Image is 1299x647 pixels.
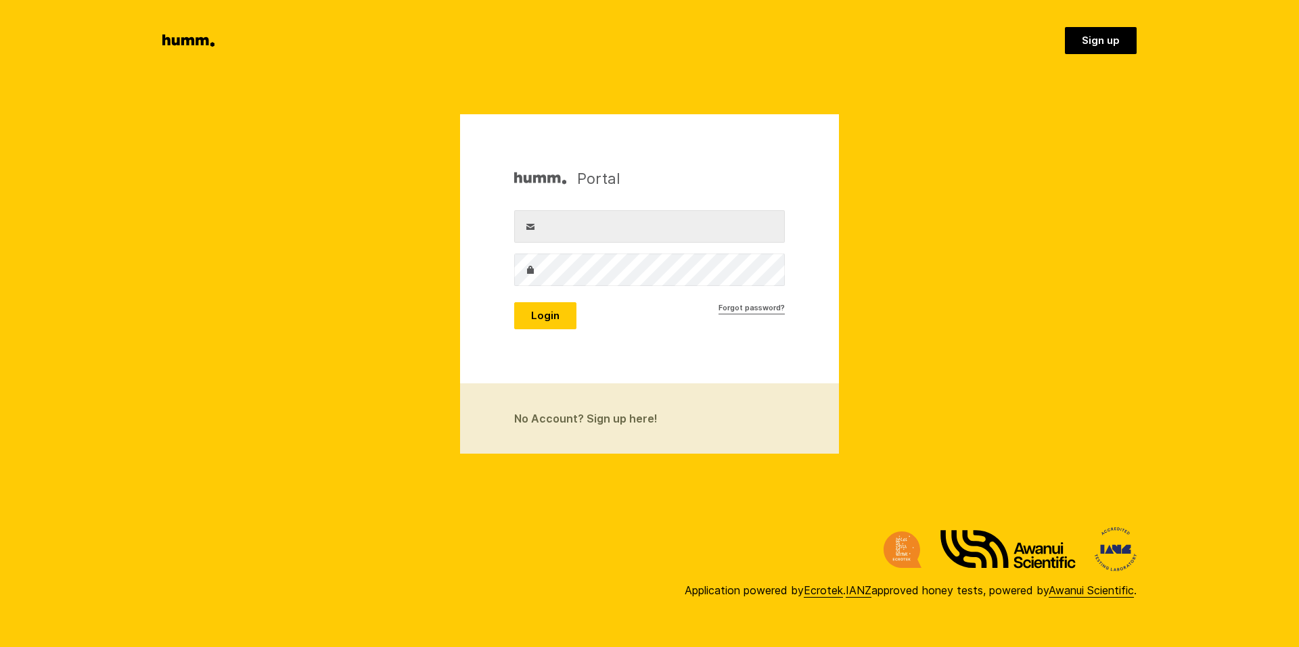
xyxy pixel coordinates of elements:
[884,531,921,568] img: Ecrotek
[514,168,620,189] h1: Portal
[846,583,871,598] a: IANZ
[514,302,576,329] button: Login
[685,582,1137,598] div: Application powered by . approved honey tests, powered by .
[460,383,839,454] a: No Account? Sign up here!
[514,168,566,189] img: Humm
[1049,583,1134,598] a: Awanui Scientific
[1065,27,1137,54] a: Sign up
[940,530,1076,569] img: Awanui Scientific
[804,583,843,598] a: Ecrotek
[1095,527,1137,571] img: International Accreditation New Zealand
[719,302,785,314] a: Forgot password?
